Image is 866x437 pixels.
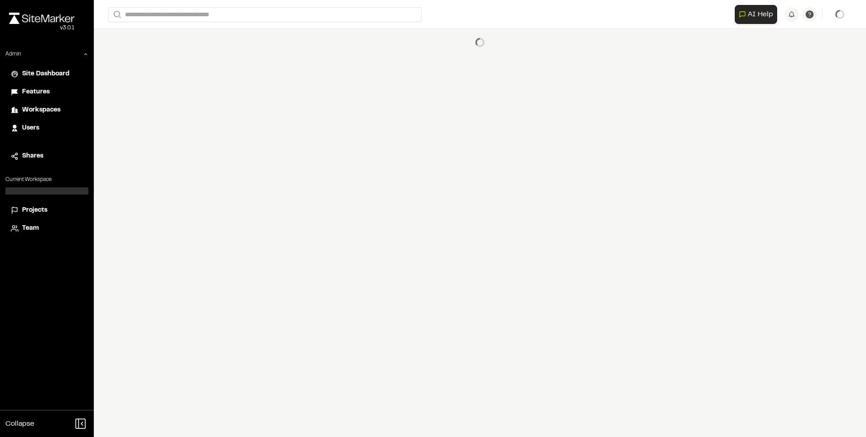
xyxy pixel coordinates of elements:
[22,87,50,97] span: Features
[11,69,83,79] a: Site Dashboard
[22,123,39,133] span: Users
[5,176,88,184] p: Current Workspace
[9,13,74,24] img: rebrand.png
[735,5,777,24] button: Open AI Assistant
[11,205,83,215] a: Projects
[22,223,39,233] span: Team
[22,205,47,215] span: Projects
[11,87,83,97] a: Features
[108,7,124,22] button: Search
[5,50,21,58] p: Admin
[748,9,773,20] span: AI Help
[5,418,34,429] span: Collapse
[22,151,43,161] span: Shares
[11,105,83,115] a: Workspaces
[735,5,781,24] div: Open AI Assistant
[11,123,83,133] a: Users
[22,105,60,115] span: Workspaces
[11,151,83,161] a: Shares
[9,24,74,32] div: Oh geez...please don't...
[11,223,83,233] a: Team
[22,69,69,79] span: Site Dashboard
